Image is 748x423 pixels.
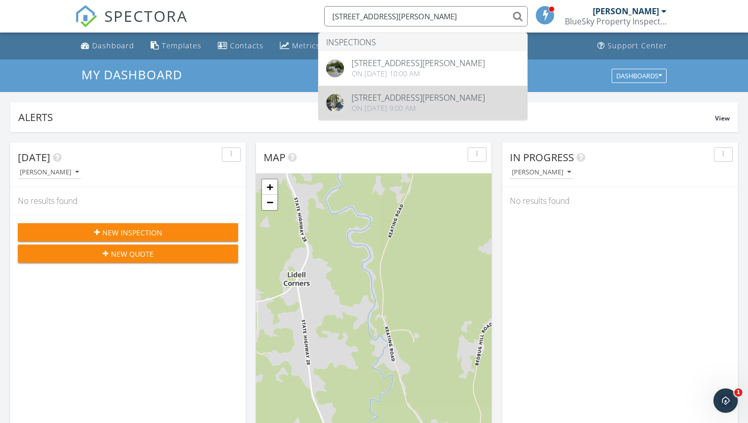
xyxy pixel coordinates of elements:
div: Templates [162,41,202,50]
div: Contacts [230,41,264,50]
span: New Inspection [102,227,162,238]
div: [PERSON_NAME] [512,169,571,176]
div: [STREET_ADDRESS][PERSON_NAME] [352,59,485,67]
div: On [DATE] 9:00 am [352,104,485,112]
a: Templates [147,37,206,55]
a: SPECTORA [75,14,188,35]
button: New Quote [18,245,238,263]
button: [PERSON_NAME] [18,166,81,179]
img: The Best Home Inspection Software - Spectora [75,5,97,27]
div: Alerts [18,110,715,124]
div: Metrics [292,41,320,50]
span: In Progress [510,150,574,164]
div: No results found [10,187,246,215]
a: [STREET_ADDRESS][PERSON_NAME] On [DATE] 9:00 am [319,86,527,120]
div: [PERSON_NAME] [593,6,659,16]
img: streetview [326,59,344,77]
div: [PERSON_NAME] [20,169,79,176]
div: On [DATE] 10:00 am [352,70,485,78]
input: Search everything... [324,6,528,26]
a: Zoom in [262,179,277,195]
a: Dashboard [77,37,138,55]
a: Support Center [593,37,671,55]
button: Dashboards [612,69,667,83]
span: My Dashboard [81,66,182,83]
div: Dashboard [92,41,134,50]
a: [STREET_ADDRESS][PERSON_NAME] On [DATE] 10:00 am [319,51,527,85]
div: [STREET_ADDRESS][PERSON_NAME] [352,94,485,102]
div: BlueSky Property Inspections [565,16,667,26]
span: View [715,114,730,123]
span: SPECTORA [104,5,188,26]
div: No results found [502,187,738,215]
li: Inspections [319,33,527,51]
div: Dashboards [616,72,662,79]
span: New Quote [111,249,154,259]
span: Map [264,150,285,164]
span: 1 [734,388,742,397]
button: [PERSON_NAME] [510,166,573,179]
a: Metrics [276,37,324,55]
div: Support Center [608,41,667,50]
img: 9474796%2Fcover_photos%2FyzWPlNUka7Vz6glUxh6m%2Foriginal.jpeg [326,94,344,112]
a: Contacts [214,37,268,55]
a: Zoom out [262,195,277,210]
iframe: Intercom live chat [713,388,738,413]
button: New Inspection [18,223,238,241]
span: [DATE] [18,150,50,164]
